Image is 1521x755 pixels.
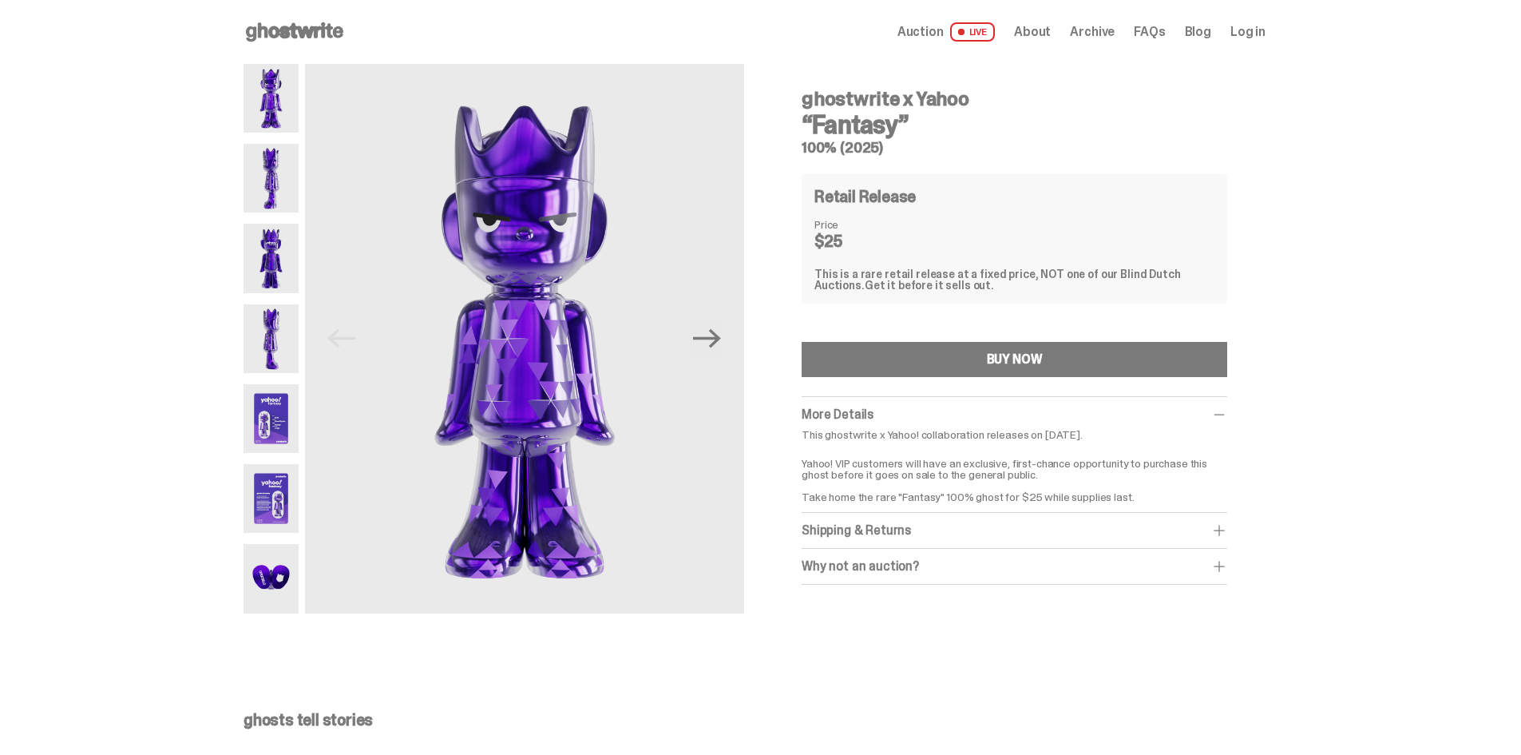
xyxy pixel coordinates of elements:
[1070,26,1115,38] a: Archive
[244,304,299,373] img: Yahoo-HG---4.png
[987,353,1043,366] div: BUY NOW
[690,321,725,356] button: Next
[244,464,299,533] img: Yahoo-HG---6.png
[802,558,1227,574] div: Why not an auction?
[814,189,916,205] h4: Retail Release
[1134,26,1165,38] a: FAQs
[305,64,744,614] img: Yahoo-HG---1.png
[814,268,1214,291] div: This is a rare retail release at a fixed price, NOT one of our Blind Dutch Auctions.
[814,219,894,230] dt: Price
[802,406,873,423] span: More Details
[244,64,299,133] img: Yahoo-HG---1.png
[802,523,1227,538] div: Shipping & Returns
[244,384,299,453] img: Yahoo-HG---5.png
[244,144,299,213] img: Yahoo-HG---2.png
[244,544,299,613] img: Yahoo-HG---7.png
[897,22,995,42] a: Auction LIVE
[802,447,1227,503] p: Yahoo! VIP customers will have an exclusive, first-chance opportunity to purchase this ghost befo...
[244,224,299,292] img: Yahoo-HG---3.png
[802,342,1227,377] button: BUY NOW
[1230,26,1266,38] a: Log in
[1185,26,1211,38] a: Blog
[802,89,1227,109] h4: ghostwrite x Yahoo
[802,429,1227,440] p: This ghostwrite x Yahoo! collaboration releases on [DATE].
[244,712,1266,728] p: ghosts tell stories
[865,278,994,292] span: Get it before it sells out.
[950,22,996,42] span: LIVE
[802,112,1227,137] h3: “Fantasy”
[802,141,1227,155] h5: 100% (2025)
[814,233,894,249] dd: $25
[897,26,944,38] span: Auction
[1014,26,1051,38] a: About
